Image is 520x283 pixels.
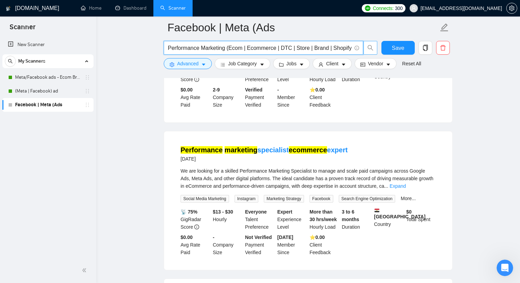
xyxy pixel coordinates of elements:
button: folderJobscaret-down [273,58,310,69]
mark: ecommerce [289,146,327,154]
div: Client Feedback [308,233,340,256]
b: Not Verified [245,235,272,240]
div: Total Spent [405,208,437,231]
div: Hourly [212,208,244,231]
b: More than 30 hrs/week [310,209,337,222]
button: userClientcaret-down [313,58,352,69]
span: user [318,62,323,67]
b: $0.00 [181,87,193,92]
b: $13 - $30 [213,209,233,215]
a: Facebook | Meta (Ads [15,98,80,112]
b: 3 to 6 months [342,209,359,222]
span: caret-down [341,62,346,67]
span: Instagram [235,195,258,203]
span: holder [85,102,90,108]
img: 🇪🇬 [375,208,379,213]
span: Save [392,44,404,52]
button: copy [419,41,432,55]
b: - [277,87,279,92]
b: - [213,235,215,240]
li: My Scanners [2,54,94,112]
b: Everyone [245,209,267,215]
a: New Scanner [8,38,88,52]
b: [GEOGRAPHIC_DATA] [374,208,426,219]
a: Reset All [402,60,421,67]
a: Expand [390,183,406,189]
span: Vendor [368,60,383,67]
img: logo [6,3,11,14]
span: Connects: [373,4,393,12]
span: Scanner [4,22,41,36]
b: $ 0 [406,209,412,215]
b: 📡 75% [181,209,197,215]
button: Save [381,41,415,55]
span: My Scanners [18,54,45,68]
div: Company Size [212,233,244,256]
input: Search Freelance Jobs... [168,44,351,52]
span: Job Category [228,60,257,67]
mark: marketing [225,146,258,154]
b: ⭐️ 0.00 [310,87,325,92]
button: barsJob Categorycaret-down [215,58,270,69]
span: Marketing Strategy [264,195,304,203]
div: Avg Rate Paid [179,86,212,109]
a: homeHome [81,5,101,11]
div: Duration [340,208,373,231]
span: info-circle [355,46,359,50]
span: 300 [395,4,402,12]
span: bars [220,62,225,67]
div: We are looking for a skilled Performance Marketing Specialist to manage and scale paid campaigns ... [181,167,436,190]
div: Avg Rate Paid [179,233,212,256]
span: edit [440,23,449,32]
div: Talent Preference [244,208,276,231]
span: Advanced [177,60,198,67]
div: GigRadar Score [179,208,212,231]
div: Member Since [276,86,308,109]
span: Client [326,60,338,67]
button: delete [436,41,450,55]
span: caret-down [386,62,391,67]
span: setting [170,62,174,67]
span: search [5,59,15,64]
div: Payment Verified [244,86,276,109]
span: double-left [82,267,89,274]
a: searchScanner [160,5,186,11]
mark: Performance [181,146,223,154]
span: search [364,45,377,51]
iframe: Intercom live chat [497,260,513,276]
img: upwork-logo.png [365,6,370,11]
button: search [364,41,377,55]
span: delete [436,45,449,51]
b: 2-9 [213,87,220,92]
b: ⭐️ 0.00 [310,235,325,240]
span: copy [419,45,432,51]
div: Experience Level [276,208,308,231]
button: search [5,56,16,67]
div: Client Feedback [308,86,340,109]
span: setting [507,6,517,11]
a: (Meta | Facebook) ad [15,84,80,98]
div: Member Since [276,233,308,256]
span: user [411,6,416,11]
span: holder [85,88,90,94]
div: Payment Verified [244,233,276,256]
a: More... [401,196,416,201]
span: idcard [360,62,365,67]
span: caret-down [260,62,264,67]
b: Verified [245,87,263,92]
span: caret-down [201,62,206,67]
span: ... [384,183,388,189]
button: setting [506,3,517,14]
span: info-circle [194,77,199,82]
span: Social Media Marketing [181,195,229,203]
div: Country [373,208,405,231]
input: Scanner name... [167,19,438,36]
button: idcardVendorcaret-down [355,58,397,69]
div: [DATE] [181,155,348,163]
button: settingAdvancedcaret-down [164,58,212,69]
div: Hourly Load [308,208,340,231]
a: Meta/Facebook ads - Ecom Broader [15,70,80,84]
b: Expert [277,209,292,215]
a: Performance marketingspecialistecommerceexpert [181,146,348,154]
span: We are looking for a skilled Performance Marketing Specialist to manage and scale paid campaigns ... [181,168,433,189]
